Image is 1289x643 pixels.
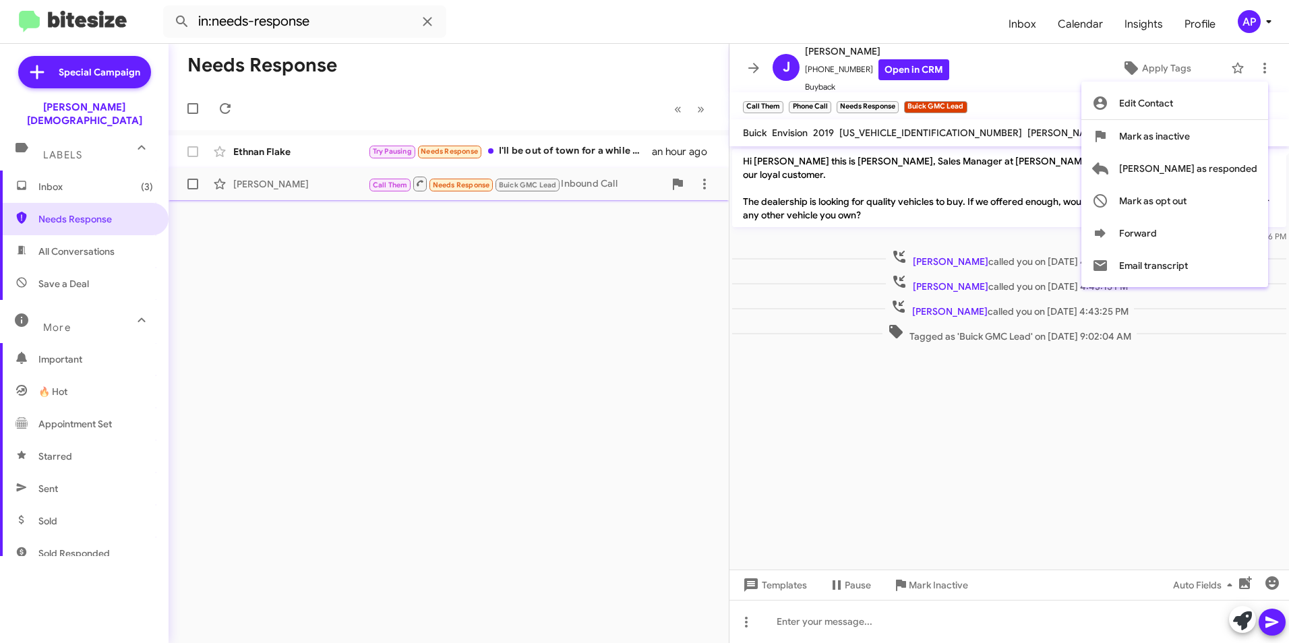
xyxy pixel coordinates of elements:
[1081,217,1268,249] button: Forward
[1119,87,1173,119] span: Edit Contact
[1119,120,1190,152] span: Mark as inactive
[1119,152,1257,185] span: [PERSON_NAME] as responded
[1081,249,1268,282] button: Email transcript
[1119,185,1187,217] span: Mark as opt out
